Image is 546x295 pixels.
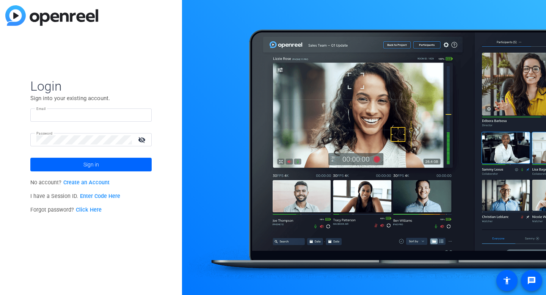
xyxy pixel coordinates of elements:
a: Click Here [76,207,102,213]
button: Sign in [30,158,152,171]
span: Forgot password? [30,207,102,213]
img: blue-gradient.svg [5,5,98,26]
span: Login [30,78,152,94]
mat-icon: accessibility [502,276,511,285]
a: Create an Account [63,179,110,186]
mat-label: Email [36,107,46,111]
span: Sign in [83,155,99,174]
mat-label: Password [36,131,53,135]
input: Enter Email Address [36,111,146,120]
mat-icon: message [527,276,536,285]
p: Sign into your existing account. [30,94,152,102]
span: No account? [30,179,110,186]
a: Enter Code Here [80,193,120,199]
mat-icon: visibility_off [133,134,152,145]
span: I have a Session ID. [30,193,120,199]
